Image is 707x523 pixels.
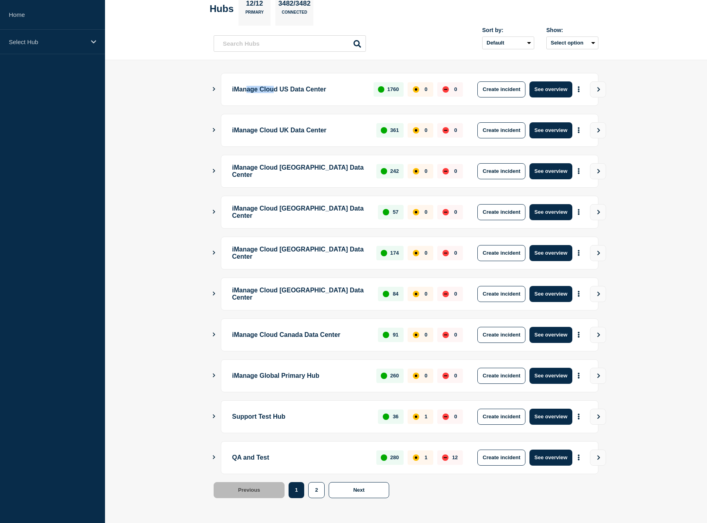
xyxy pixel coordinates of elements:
button: Previous [214,482,285,498]
p: iManage Cloud Canada Data Center [232,327,369,343]
button: Create incident [477,327,525,343]
p: 0 [454,250,457,256]
p: Support Test Hub [232,409,369,425]
div: down [442,373,449,379]
button: View [590,122,606,138]
p: 242 [390,168,399,174]
p: Connected [282,10,307,18]
p: Primary [245,10,264,18]
div: Sort by: [482,27,534,33]
p: 0 [424,209,427,215]
button: See overview [529,245,572,261]
button: Create incident [477,245,525,261]
div: down [442,414,449,420]
div: up [381,250,387,256]
div: affected [413,291,419,297]
div: affected [413,454,419,461]
div: up [381,127,387,134]
button: Create incident [477,409,525,425]
div: up [381,168,387,174]
button: More actions [574,327,584,342]
p: 0 [424,291,427,297]
div: up [383,209,389,215]
span: Previous [238,487,260,493]
p: iManage Cloud [GEOGRAPHIC_DATA] Data Center [232,204,369,220]
p: iManage Cloud [GEOGRAPHIC_DATA] Data Center [232,286,369,302]
button: View [590,368,606,384]
button: More actions [574,164,584,178]
p: 0 [454,209,457,215]
p: iManage Cloud [GEOGRAPHIC_DATA] Data Center [232,245,367,261]
button: See overview [529,450,572,466]
div: Show: [546,27,598,33]
button: More actions [574,205,584,219]
button: View [590,409,606,425]
div: affected [413,127,419,134]
p: 361 [390,127,399,133]
p: 57 [393,209,398,215]
button: Show Connected Hubs [212,291,216,297]
div: down [442,332,449,338]
button: More actions [574,82,584,97]
div: up [383,291,389,297]
p: 280 [390,454,399,460]
div: affected [413,168,419,174]
button: More actions [574,409,584,424]
div: up [383,414,389,420]
button: See overview [529,81,572,97]
p: 1760 [387,86,399,92]
button: Create incident [477,122,525,138]
button: See overview [529,409,572,425]
div: affected [413,373,419,379]
button: More actions [574,286,584,301]
p: iManage Cloud US Data Center [232,81,364,97]
span: Next [353,487,364,493]
h2: Hubs [210,3,234,14]
button: View [590,286,606,302]
div: affected [413,209,419,215]
button: More actions [574,245,584,260]
button: Create incident [477,81,525,97]
button: 2 [308,482,325,498]
button: See overview [529,286,572,302]
button: View [590,81,606,97]
button: Show Connected Hubs [212,250,216,256]
div: down [442,168,449,174]
p: 0 [454,127,457,133]
button: Create incident [477,286,525,302]
div: down [442,291,449,297]
button: More actions [574,123,584,138]
p: 0 [424,332,427,338]
button: Select option [546,36,598,49]
p: 12 [452,454,458,460]
p: 0 [424,168,427,174]
button: See overview [529,122,572,138]
button: Next [329,482,389,498]
p: 0 [454,291,457,297]
p: Select Hub [9,39,86,45]
button: View [590,450,606,466]
button: Create incident [477,163,525,179]
div: up [381,373,387,379]
button: 1 [289,482,304,498]
div: affected [413,250,419,256]
button: Show Connected Hubs [212,86,216,92]
div: down [442,86,449,93]
select: Sort by [482,36,534,49]
button: See overview [529,204,572,220]
button: View [590,163,606,179]
div: down [442,454,448,461]
div: affected [413,86,419,93]
button: More actions [574,450,584,465]
p: 0 [454,373,457,379]
button: See overview [529,327,572,343]
button: Show Connected Hubs [212,168,216,174]
div: down [442,127,449,134]
div: down [442,209,449,215]
p: 1 [424,454,427,460]
p: 0 [454,168,457,174]
p: 84 [393,291,398,297]
p: 0 [424,86,427,92]
button: Create incident [477,368,525,384]
button: Show Connected Hubs [212,373,216,379]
